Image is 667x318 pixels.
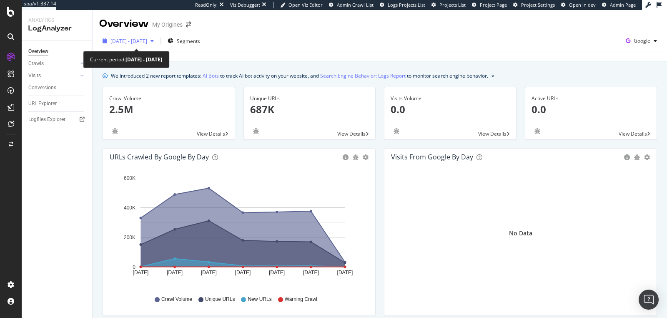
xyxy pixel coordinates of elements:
[634,37,650,44] span: Google
[337,270,353,275] text: [DATE]
[28,83,86,92] a: Conversions
[111,71,488,80] div: We introduced 2 new report templates: to track AI bot activity on your website, and to monitor se...
[186,22,191,28] div: arrow-right-arrow-left
[569,2,596,8] span: Open in dev
[28,71,78,80] a: Visits
[99,17,149,31] div: Overview
[250,95,369,102] div: Unique URLs
[561,2,596,8] a: Open in dev
[521,2,555,8] span: Project Settings
[391,95,510,102] div: Visits Volume
[431,2,466,8] a: Projects List
[109,102,228,116] p: 2.5M
[532,128,543,134] div: bug
[28,24,85,33] div: LogAnalyzer
[230,2,260,8] div: Viz Debugger:
[391,102,510,116] p: 0.0
[110,153,209,161] div: URLs Crawled by Google by day
[329,2,374,8] a: Admin Crawl List
[124,175,135,181] text: 600K
[133,270,149,275] text: [DATE]
[28,59,44,68] div: Crawls
[353,154,359,160] div: bug
[161,296,192,303] span: Crawl Volume
[28,59,78,68] a: Crawls
[532,95,651,102] div: Active URLs
[124,205,135,211] text: 400K
[250,102,369,116] p: 687K
[197,130,225,137] span: View Details
[28,115,65,124] div: Logfiles Explorer
[28,71,41,80] div: Visits
[152,20,183,29] div: My Origines
[28,99,57,108] div: URL Explorer
[164,34,203,48] button: Segments
[28,83,56,92] div: Conversions
[248,296,271,303] span: New URLs
[124,235,135,240] text: 200K
[388,2,425,8] span: Logs Projects List
[167,270,183,275] text: [DATE]
[602,2,636,8] a: Admin Page
[288,2,323,8] span: Open Viz Editor
[303,270,319,275] text: [DATE]
[235,270,251,275] text: [DATE]
[177,38,200,45] span: Segments
[205,296,235,303] span: Unique URLs
[439,2,466,8] span: Projects List
[509,229,532,237] div: No Data
[391,128,402,134] div: bug
[363,154,369,160] div: gear
[203,71,219,80] a: AI Bots
[125,56,162,63] b: [DATE] - [DATE]
[103,71,657,80] div: info banner
[90,55,162,64] div: Current period:
[619,130,647,137] span: View Details
[480,2,507,8] span: Project Page
[639,290,659,310] div: Open Intercom Messenger
[513,2,555,8] a: Project Settings
[337,2,374,8] span: Admin Crawl List
[28,47,48,56] div: Overview
[343,154,349,160] div: circle-info
[285,296,317,303] span: Warning Crawl
[380,2,425,8] a: Logs Projects List
[478,130,507,137] span: View Details
[110,38,147,45] span: [DATE] - [DATE]
[109,95,228,102] div: Crawl Volume
[532,102,651,116] p: 0.0
[28,47,86,56] a: Overview
[28,115,86,124] a: Logfiles Explorer
[610,2,636,8] span: Admin Page
[320,71,406,80] a: Search Engine Behavior: Logs Report
[337,130,366,137] span: View Details
[201,270,217,275] text: [DATE]
[195,2,218,8] div: ReadOnly:
[280,2,323,8] a: Open Viz Editor
[644,154,650,160] div: gear
[391,153,473,161] div: Visits from Google by day
[28,99,86,108] a: URL Explorer
[250,128,262,134] div: bug
[28,17,85,24] div: Analytics
[489,70,496,82] button: close banner
[110,172,366,288] svg: A chart.
[109,128,121,134] div: bug
[622,34,660,48] button: Google
[99,34,157,48] button: [DATE] - [DATE]
[472,2,507,8] a: Project Page
[269,270,285,275] text: [DATE]
[624,154,630,160] div: circle-info
[133,264,135,270] text: 0
[634,154,640,160] div: bug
